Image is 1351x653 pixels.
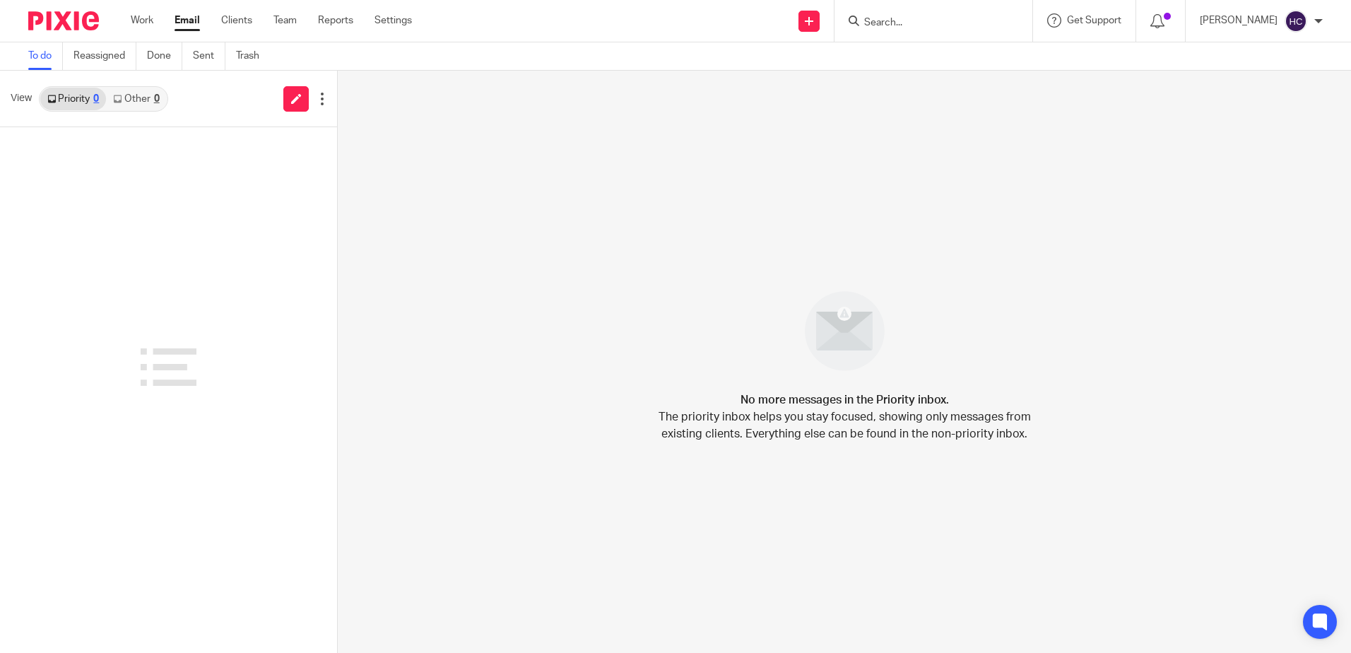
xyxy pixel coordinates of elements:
[318,13,353,28] a: Reports
[28,11,99,30] img: Pixie
[1200,13,1278,28] p: [PERSON_NAME]
[154,94,160,104] div: 0
[175,13,200,28] a: Email
[657,408,1032,442] p: The priority inbox helps you stay focused, showing only messages from existing clients. Everythin...
[131,13,153,28] a: Work
[11,91,32,106] span: View
[741,392,949,408] h4: No more messages in the Priority inbox.
[73,42,136,70] a: Reassigned
[40,88,106,110] a: Priority0
[273,13,297,28] a: Team
[221,13,252,28] a: Clients
[1067,16,1121,25] span: Get Support
[28,42,63,70] a: To do
[106,88,166,110] a: Other0
[1285,10,1307,33] img: svg%3E
[796,282,894,380] img: image
[93,94,99,104] div: 0
[193,42,225,70] a: Sent
[863,17,990,30] input: Search
[147,42,182,70] a: Done
[374,13,412,28] a: Settings
[236,42,270,70] a: Trash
